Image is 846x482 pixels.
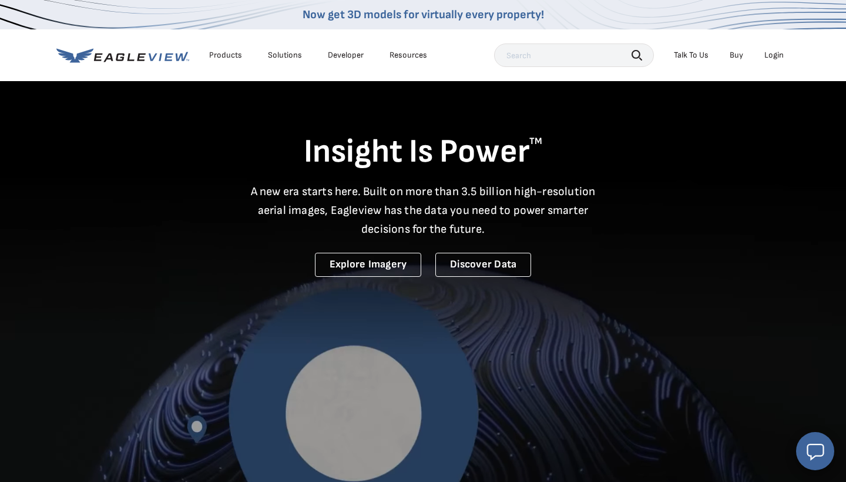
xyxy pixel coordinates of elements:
a: Now get 3D models for virtually every property! [303,8,544,22]
a: Developer [328,50,364,61]
div: Products [209,50,242,61]
a: Explore Imagery [315,253,422,277]
h1: Insight Is Power [56,132,790,173]
a: Buy [730,50,743,61]
div: Login [764,50,784,61]
a: Discover Data [435,253,531,277]
div: Solutions [268,50,302,61]
div: Talk To Us [674,50,709,61]
input: Search [494,43,654,67]
button: Open chat window [796,432,834,470]
sup: TM [529,136,542,147]
p: A new era starts here. Built on more than 3.5 billion high-resolution aerial images, Eagleview ha... [243,182,603,239]
div: Resources [390,50,427,61]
